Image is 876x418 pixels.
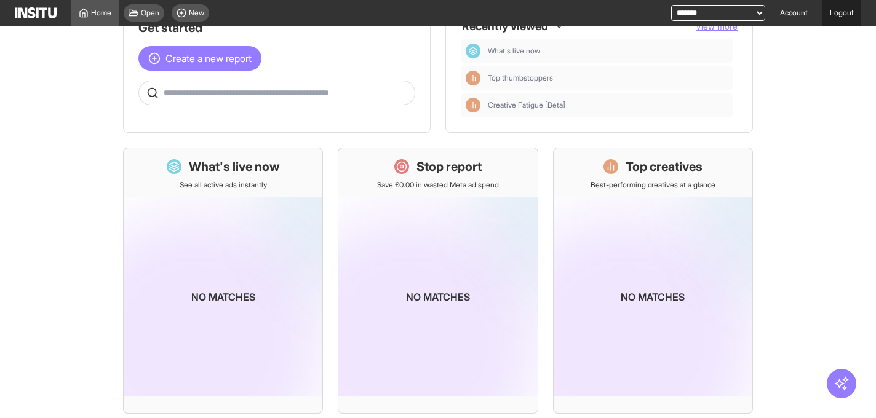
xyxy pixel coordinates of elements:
[138,19,415,36] h1: Get started
[554,197,752,396] img: coming-soon-gradient_kfitwp.png
[488,73,553,83] span: Top thumbstoppers
[191,290,255,304] p: No matches
[377,180,499,190] p: Save £0.00 in wasted Meta ad spend
[488,100,728,110] span: Creative Fatigue [Beta]
[180,180,267,190] p: See all active ads instantly
[123,148,323,414] a: What's live nowSee all active ads instantlyNo matches
[488,46,540,56] span: What's live now
[15,7,57,18] img: Logo
[488,73,728,83] span: Top thumbstoppers
[466,71,480,85] div: Insights
[338,197,537,396] img: coming-soon-gradient_kfitwp.png
[626,158,703,175] h1: Top creatives
[553,148,753,414] a: Top creativesBest-performing creatives at a glanceNo matches
[466,98,480,112] div: Insights
[416,158,482,175] h1: Stop report
[141,8,159,18] span: Open
[189,158,280,175] h1: What's live now
[696,20,738,33] button: View more
[488,46,728,56] span: What's live now
[338,148,538,414] a: Stop reportSave £0.00 in wasted Meta ad spendNo matches
[466,44,480,58] div: Dashboard
[621,290,685,304] p: No matches
[91,8,111,18] span: Home
[124,197,322,396] img: coming-soon-gradient_kfitwp.png
[591,180,715,190] p: Best-performing creatives at a glance
[138,46,261,71] button: Create a new report
[406,290,470,304] p: No matches
[488,100,565,110] span: Creative Fatigue [Beta]
[189,8,204,18] span: New
[696,21,738,31] span: View more
[165,51,252,66] span: Create a new report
